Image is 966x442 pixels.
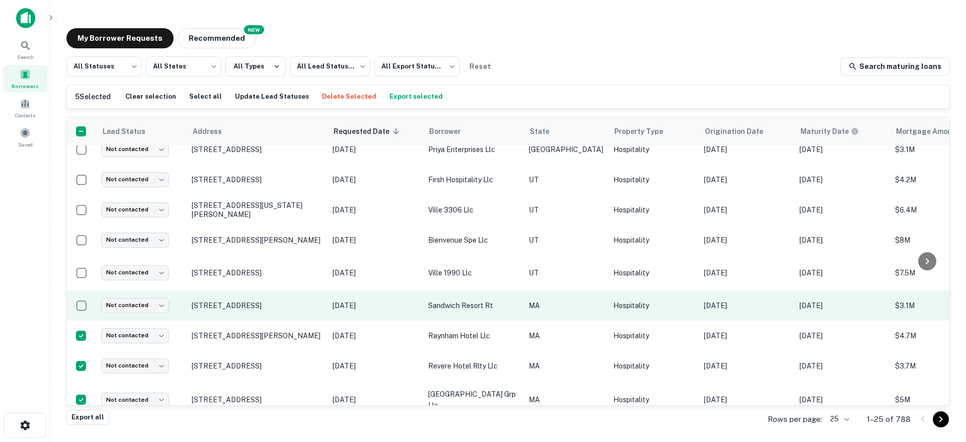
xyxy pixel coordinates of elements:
[17,53,34,61] span: Search
[613,267,694,278] p: Hospitality
[333,267,418,278] p: [DATE]
[178,28,256,48] button: Recommended
[333,144,418,155] p: [DATE]
[704,144,789,155] p: [DATE]
[192,175,323,184] p: [STREET_ADDRESS]
[192,331,323,340] p: [STREET_ADDRESS][PERSON_NAME]
[192,361,323,371] p: [STREET_ADDRESS]
[101,202,169,217] div: Not contacted
[428,360,519,372] p: revere hotel rlty llc
[799,360,885,372] p: [DATE]
[933,411,949,427] button: Go to next page
[529,267,603,278] p: UT
[428,204,519,215] p: ville 3306 llc
[613,235,694,246] p: Hospitality
[867,413,911,425] p: 1–25 of 788
[244,25,264,34] div: NEW
[428,389,519,411] p: [GEOGRAPHIC_DATA] grp llc
[334,125,403,137] span: Requested Date
[704,204,789,215] p: [DATE]
[429,125,474,137] span: Borrower
[423,117,524,145] th: Borrower
[192,395,323,404] p: [STREET_ADDRESS]
[529,204,603,215] p: UT
[101,142,169,157] div: Not contacted
[123,89,179,104] button: Clear selection
[333,174,418,185] p: [DATE]
[530,125,562,137] span: State
[916,361,966,410] iframe: Chat Widget
[101,393,169,407] div: Not contacted
[704,235,789,246] p: [DATE]
[3,94,47,121] a: Contacts
[66,28,174,48] button: My Borrower Requests
[232,89,311,104] button: Update Lead Statuses
[613,174,694,185] p: Hospitality
[524,117,608,145] th: State
[192,201,323,219] p: [STREET_ADDRESS][US_STATE][PERSON_NAME]
[699,117,794,145] th: Origination Date
[290,53,370,80] div: All Lead Statuses
[102,125,158,137] span: Lead Status
[328,117,423,145] th: Requested Date
[529,360,603,372] p: MA
[800,126,859,137] div: Maturity dates displayed may be estimated. Please contact the lender for the most accurate maturi...
[613,144,694,155] p: Hospitality
[96,117,187,145] th: Lead Status
[3,65,47,92] a: Borrowers
[840,57,950,76] a: Search maturing loans
[704,267,789,278] p: [DATE]
[799,330,885,341] p: [DATE]
[319,89,379,104] button: Delete Selected
[614,125,676,137] span: Property Type
[800,126,849,137] h6: Maturity Date
[225,56,286,77] button: All Types
[187,89,224,104] button: Select all
[101,358,169,373] div: Not contacted
[826,412,851,426] div: 25
[333,300,418,311] p: [DATE]
[428,174,519,185] p: firsh hospitality llc
[613,300,694,311] p: Hospitality
[704,300,789,311] p: [DATE]
[333,360,418,372] p: [DATE]
[799,174,885,185] p: [DATE]
[3,36,47,63] a: Search
[794,117,890,145] th: Maturity dates displayed may be estimated. Please contact the lender for the most accurate maturi...
[799,144,885,155] p: [DATE]
[192,145,323,154] p: [STREET_ADDRESS]
[428,144,519,155] p: priya enterprises llc
[608,117,699,145] th: Property Type
[704,330,789,341] p: [DATE]
[704,394,789,405] p: [DATE]
[101,298,169,313] div: Not contacted
[18,140,33,149] span: Saved
[613,204,694,215] p: Hospitality
[66,410,109,425] button: Export all
[529,144,603,155] p: [GEOGRAPHIC_DATA]
[529,300,603,311] p: MA
[704,174,789,185] p: [DATE]
[613,394,694,405] p: Hospitality
[193,125,235,137] span: Address
[333,235,418,246] p: [DATE]
[428,235,519,246] p: bienvenue spe llc
[464,56,496,77] button: Reset
[613,330,694,341] p: Hospitality
[387,89,445,104] button: Export selected
[799,394,885,405] p: [DATE]
[529,330,603,341] p: MA
[192,268,323,277] p: [STREET_ADDRESS]
[3,123,47,151] a: Saved
[428,330,519,341] p: raynham hotel llc
[529,235,603,246] p: UT
[333,394,418,405] p: [DATE]
[374,53,460,80] div: All Export Statuses
[146,53,221,80] div: All States
[75,91,111,102] h6: 5 Selected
